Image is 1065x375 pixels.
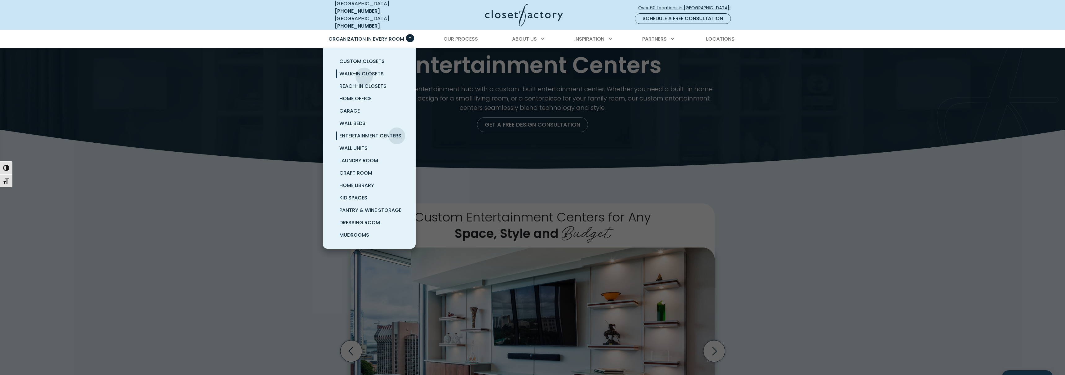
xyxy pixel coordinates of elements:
span: Kid Spaces [339,194,367,201]
span: Inspiration [574,35,604,42]
a: [PHONE_NUMBER] [335,7,380,15]
span: About Us [512,35,537,42]
span: Wall Units [339,145,368,152]
a: [PHONE_NUMBER] [335,22,380,29]
span: Mudrooms [339,231,369,239]
span: Wall Beds [339,120,365,127]
span: Craft Room [339,169,372,176]
span: Garage [339,107,360,114]
span: Organization in Every Room [329,35,404,42]
span: Home Office [339,95,372,102]
span: Reach-In Closets [339,83,387,90]
a: Schedule a Free Consultation [635,13,731,24]
span: Dressing Room [339,219,380,226]
span: Locations [706,35,735,42]
nav: Primary Menu [324,30,741,48]
div: [GEOGRAPHIC_DATA] [335,15,425,30]
span: Laundry Room [339,157,378,164]
span: Walk-In Closets [339,70,384,77]
span: Custom Closets [339,58,385,65]
span: Pantry & Wine Storage [339,207,401,214]
span: Over 60 Locations in [GEOGRAPHIC_DATA]! [638,5,736,11]
img: Closet Factory Logo [485,4,563,26]
a: Over 60 Locations in [GEOGRAPHIC_DATA]! [638,2,736,13]
ul: Organization in Every Room submenu [323,48,416,249]
span: Partners [642,35,667,42]
span: Home Library [339,182,374,189]
span: Our Process [444,35,478,42]
span: Entertainment Centers [339,132,401,139]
